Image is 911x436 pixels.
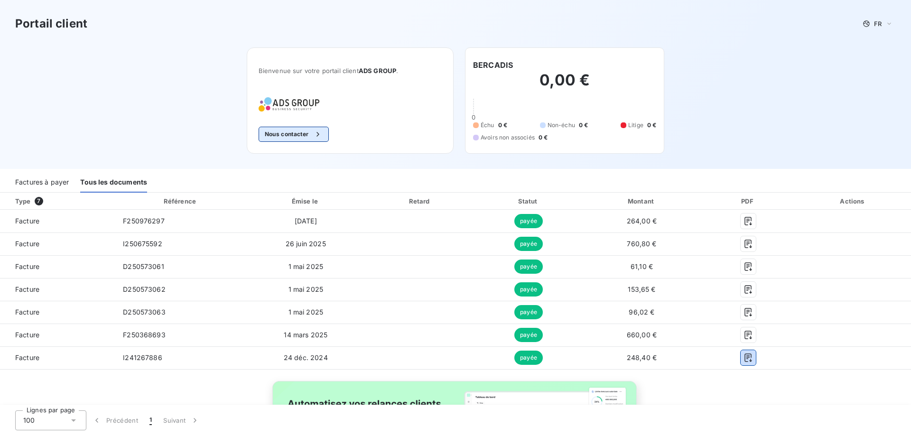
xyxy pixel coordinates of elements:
[158,410,205,430] button: Suivant
[284,331,327,339] span: 14 mars 2025
[288,262,324,270] span: 1 mai 2025
[149,416,152,425] span: 1
[123,308,166,316] span: D250573063
[627,240,656,248] span: 760,80 €
[514,214,543,228] span: payée
[86,410,144,430] button: Précédent
[288,285,324,293] span: 1 mai 2025
[288,308,324,316] span: 1 mai 2025
[359,67,396,74] span: ADS GROUP
[164,197,196,205] div: Référence
[284,353,328,362] span: 24 déc. 2024
[481,121,494,130] span: Échu
[8,262,108,271] span: Facture
[874,20,882,28] span: FR
[473,71,656,99] h2: 0,00 €
[514,282,543,297] span: payée
[23,416,35,425] span: 100
[123,240,162,248] span: I250675592
[514,260,543,274] span: payée
[477,196,580,206] div: Statut
[631,262,653,270] span: 61,10 €
[259,97,319,111] img: Company logo
[514,305,543,319] span: payée
[797,196,909,206] div: Actions
[123,285,166,293] span: D250573062
[9,196,113,206] div: Type
[123,353,162,362] span: I241267886
[123,331,166,339] span: F250368693
[628,285,655,293] span: 153,65 €
[628,121,643,130] span: Litige
[498,121,507,130] span: 0 €
[514,328,543,342] span: payée
[259,127,329,142] button: Nous contacter
[8,330,108,340] span: Facture
[579,121,588,130] span: 0 €
[286,240,326,248] span: 26 juin 2025
[367,196,473,206] div: Retard
[548,121,575,130] span: Non-échu
[627,331,657,339] span: 660,00 €
[472,113,475,121] span: 0
[629,308,654,316] span: 96,02 €
[481,133,535,142] span: Avoirs non associés
[15,15,87,32] h3: Portail client
[123,262,164,270] span: D250573061
[248,196,364,206] div: Émise le
[473,59,513,71] h6: BERCADIS
[15,173,69,193] div: Factures à payer
[144,410,158,430] button: 1
[514,351,543,365] span: payée
[584,196,699,206] div: Montant
[647,121,656,130] span: 0 €
[8,353,108,362] span: Facture
[8,216,108,226] span: Facture
[35,197,43,205] span: 7
[627,217,657,225] span: 264,00 €
[514,237,543,251] span: payée
[703,196,793,206] div: PDF
[259,67,442,74] span: Bienvenue sur votre portail client .
[8,239,108,249] span: Facture
[627,353,657,362] span: 248,40 €
[8,285,108,294] span: Facture
[295,217,317,225] span: [DATE]
[80,173,147,193] div: Tous les documents
[539,133,548,142] span: 0 €
[123,217,165,225] span: F250976297
[8,307,108,317] span: Facture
